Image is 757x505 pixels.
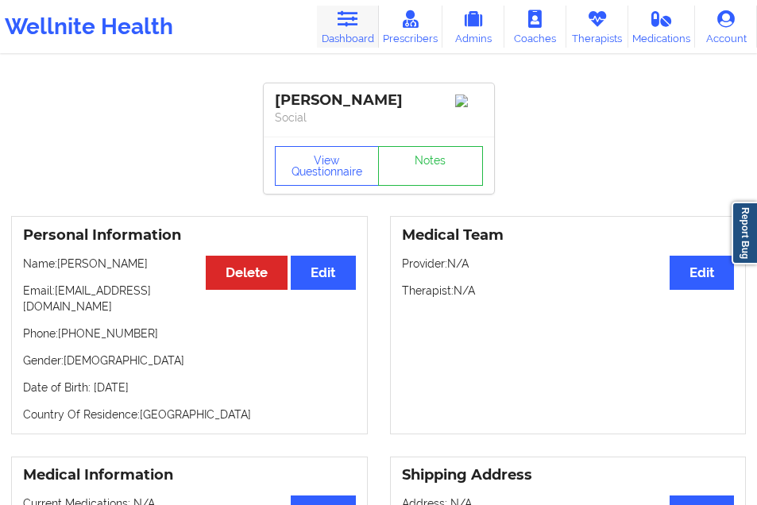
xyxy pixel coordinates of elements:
a: Dashboard [317,6,379,48]
a: Report Bug [732,202,757,264]
button: Edit [670,256,734,290]
h3: Shipping Address [402,466,735,484]
a: Notes [378,146,483,186]
img: Image%2Fplaceholer-image.png [455,94,483,107]
div: [PERSON_NAME] [275,91,483,110]
p: Name: [PERSON_NAME] [23,256,356,272]
a: Prescribers [379,6,442,48]
p: Social [275,110,483,125]
button: Edit [291,256,355,290]
a: Admins [442,6,504,48]
a: Coaches [504,6,566,48]
p: Date of Birth: [DATE] [23,380,356,395]
h3: Personal Information [23,226,356,245]
h3: Medical Team [402,226,735,245]
button: Delete [206,256,288,290]
p: Country Of Residence: [GEOGRAPHIC_DATA] [23,407,356,422]
p: Email: [EMAIL_ADDRESS][DOMAIN_NAME] [23,283,356,314]
p: Gender: [DEMOGRAPHIC_DATA] [23,353,356,368]
a: Medications [628,6,695,48]
p: Phone: [PHONE_NUMBER] [23,326,356,341]
p: Therapist: N/A [402,283,735,299]
a: Therapists [566,6,628,48]
button: View Questionnaire [275,146,380,186]
a: Account [695,6,757,48]
p: Provider: N/A [402,256,735,272]
h3: Medical Information [23,466,356,484]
